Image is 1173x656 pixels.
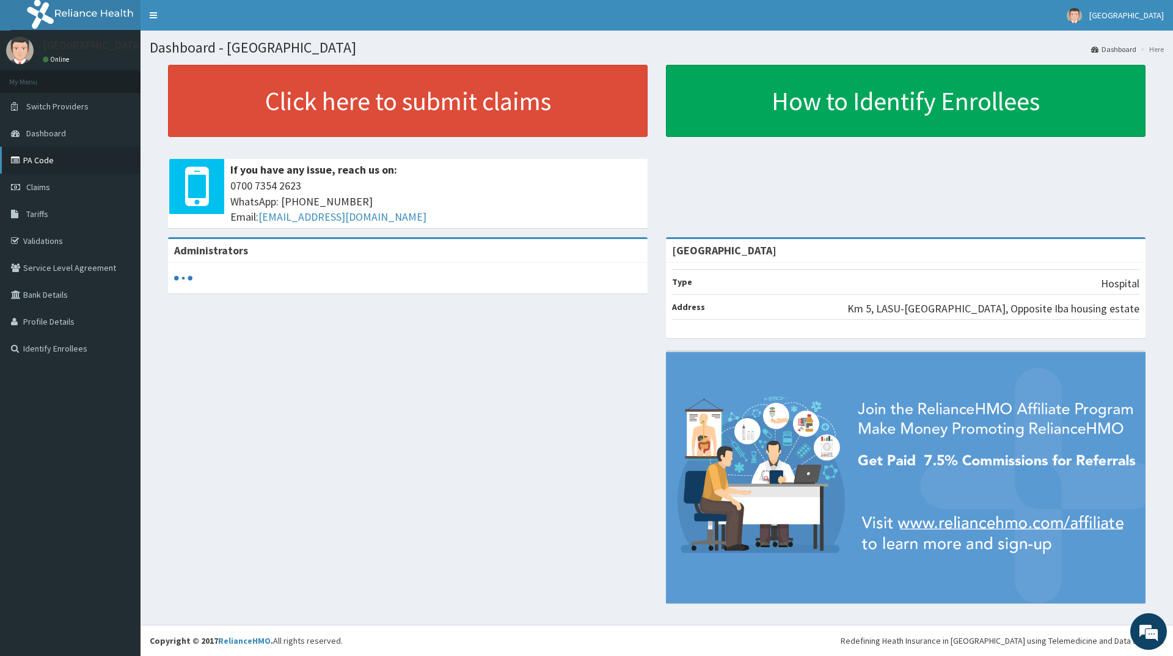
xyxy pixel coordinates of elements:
span: Dashboard [26,128,66,139]
p: [GEOGRAPHIC_DATA] [43,40,144,51]
img: User Image [1067,8,1082,23]
img: provider-team-banner.png [666,352,1146,603]
p: Hospital [1101,276,1139,292]
a: Dashboard [1091,44,1136,54]
footer: All rights reserved. [141,625,1173,656]
b: Type [672,276,692,287]
a: Click here to submit claims [168,65,648,137]
p: Km 5, LASU-[GEOGRAPHIC_DATA], Opposite Iba housing estate [847,301,1139,317]
img: User Image [6,37,34,64]
a: RelianceHMO [218,635,271,646]
b: Administrators [174,243,248,257]
a: [EMAIL_ADDRESS][DOMAIN_NAME] [258,210,426,224]
a: How to Identify Enrollees [666,65,1146,137]
div: Redefining Heath Insurance in [GEOGRAPHIC_DATA] using Telemedicine and Data Science! [841,635,1164,647]
b: If you have any issue, reach us on: [230,163,397,177]
span: 0700 7354 2623 WhatsApp: [PHONE_NUMBER] Email: [230,178,641,225]
span: Switch Providers [26,101,89,112]
b: Address [672,301,705,312]
span: [GEOGRAPHIC_DATA] [1089,10,1164,21]
strong: Copyright © 2017 . [150,635,273,646]
svg: audio-loading [174,269,192,287]
span: Tariffs [26,208,48,219]
a: Online [43,55,72,64]
strong: [GEOGRAPHIC_DATA] [672,243,777,257]
li: Here [1138,44,1164,54]
h1: Dashboard - [GEOGRAPHIC_DATA] [150,40,1164,56]
span: Claims [26,182,50,193]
